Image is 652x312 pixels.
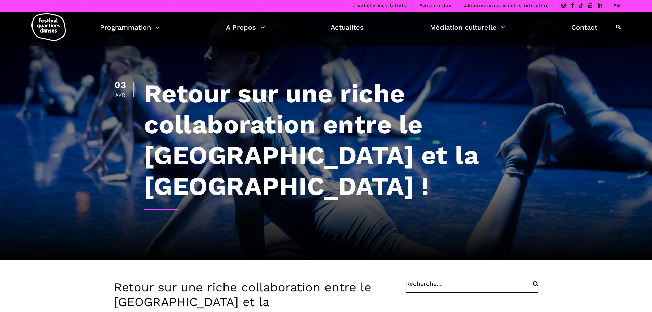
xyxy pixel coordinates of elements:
a: EN [613,3,621,8]
a: Actualités [331,22,364,33]
input: Recherche... [406,280,538,293]
a: Médiation culturelle [430,22,506,33]
div: 03 [114,80,127,90]
a: J’achète mes billets [353,3,407,8]
a: Contact [571,22,597,33]
h1: Retour sur une riche collaboration entre le [GEOGRAPHIC_DATA] et la [GEOGRAPHIC_DATA] ! [144,78,538,201]
a: Programmation [100,22,160,33]
a: A Propos [226,22,265,33]
img: logo-fqd-med [31,13,66,41]
a: Abonnez-vous à notre infolettre [464,3,549,8]
div: Avr [114,92,127,97]
a: Faire un don [419,3,452,8]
